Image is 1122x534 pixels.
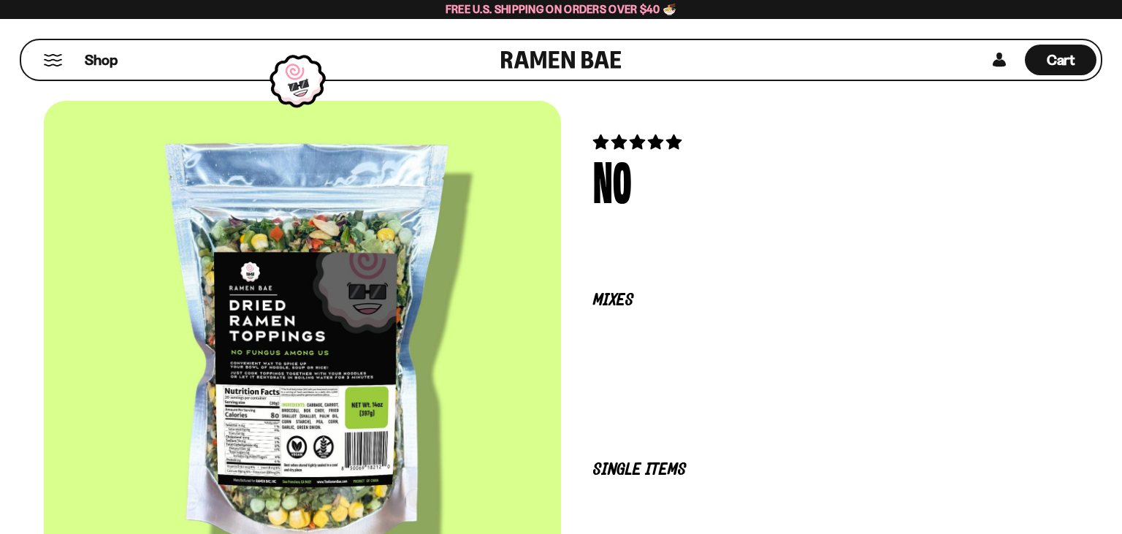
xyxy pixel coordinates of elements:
[85,50,118,70] span: Shop
[593,153,632,207] div: No
[1025,40,1096,80] a: Cart
[43,54,63,66] button: Mobile Menu Trigger
[85,45,118,75] a: Shop
[1047,51,1075,69] span: Cart
[446,2,677,16] span: Free U.S. Shipping on Orders over $40 🍜
[593,133,684,151] span: 5.00 stars
[593,463,1046,477] p: Single Items
[593,294,1046,308] p: Mixes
